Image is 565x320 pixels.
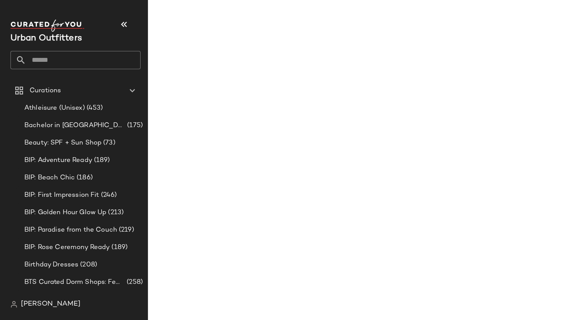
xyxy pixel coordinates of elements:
[24,190,99,200] span: BIP: First Impression Fit
[24,103,85,113] span: Athleisure (Unisex)
[106,208,124,218] span: (213)
[78,260,97,270] span: (208)
[24,243,110,253] span: BIP: Rose Ceremony Ready
[24,277,125,287] span: BTS Curated Dorm Shops: Feminine
[24,295,124,305] span: BTS Curated Dorm Shops: Maximalist
[117,225,134,235] span: (219)
[125,121,143,131] span: (175)
[24,208,106,218] span: BIP: Golden Hour Glow Up
[101,138,115,148] span: (73)
[110,243,128,253] span: (189)
[24,121,125,131] span: Bachelor in [GEOGRAPHIC_DATA]: LP
[10,301,17,308] img: svg%3e
[10,20,84,32] img: cfy_white_logo.C9jOOHJF.svg
[85,103,103,113] span: (453)
[75,173,93,183] span: (186)
[10,34,82,43] span: Current Company Name
[24,138,101,148] span: Beauty: SPF + Sun Shop
[92,155,110,165] span: (189)
[24,260,78,270] span: Birthday Dresses
[124,295,143,305] span: (220)
[125,277,143,287] span: (258)
[21,299,81,310] span: [PERSON_NAME]
[24,173,75,183] span: BIP: Beach Chic
[30,86,61,96] span: Curations
[24,155,92,165] span: BIP: Adventure Ready
[99,190,117,200] span: (246)
[24,225,117,235] span: BIP: Paradise from the Couch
